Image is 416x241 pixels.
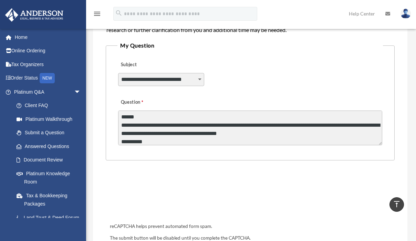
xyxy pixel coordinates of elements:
[3,8,65,22] img: Anderson Advisors Platinum Portal
[10,99,91,113] a: Client FAQ
[5,71,91,85] a: Order StatusNEW
[10,153,91,167] a: Document Review
[10,126,88,140] a: Submit a Question
[5,30,91,44] a: Home
[118,60,184,70] label: Subject
[74,85,88,99] span: arrow_drop_down
[108,182,212,209] iframe: reCAPTCHA
[93,10,101,18] i: menu
[393,200,401,208] i: vertical_align_top
[10,211,91,224] a: Land Trust & Deed Forum
[5,57,91,71] a: Tax Organizers
[118,97,171,107] label: Question
[5,85,91,99] a: Platinum Q&Aarrow_drop_down
[107,222,394,231] div: reCAPTCHA helps prevent automated form spam.
[93,12,101,18] a: menu
[117,41,383,50] legend: My Question
[5,44,91,58] a: Online Ordering
[10,189,91,211] a: Tax & Bookkeeping Packages
[40,73,55,83] div: NEW
[389,197,404,212] a: vertical_align_top
[10,112,91,126] a: Platinum Walkthrough
[115,9,123,17] i: search
[10,167,91,189] a: Platinum Knowledge Room
[401,9,411,19] img: User Pic
[10,139,91,153] a: Answered Questions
